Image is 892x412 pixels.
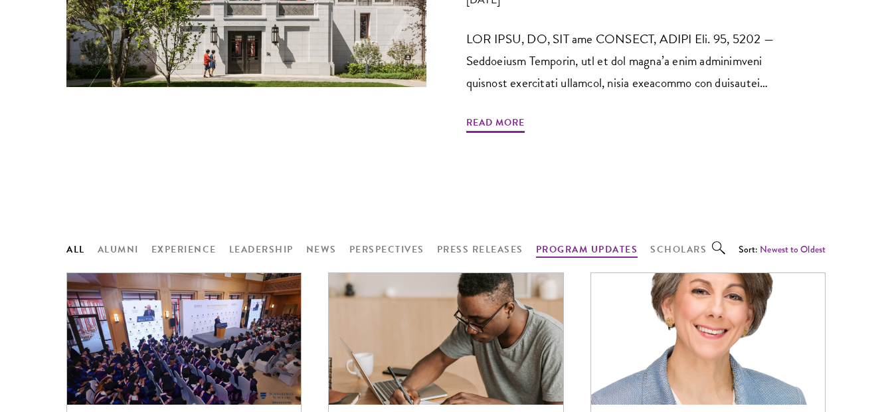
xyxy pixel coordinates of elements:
[349,241,424,258] button: Perspectives
[466,28,786,94] p: LOR IPSU, DO, SIT ame CONSECT, ADIPI Eli. 95, 5202 — Seddoeiusm Temporin, utl et dol magna’a enim...
[466,114,525,135] span: Read More
[98,241,139,258] button: Alumni
[650,241,707,258] button: Scholars
[760,243,826,257] button: Newest to Oldest
[739,243,758,256] span: Sort:
[151,241,217,258] button: Experience
[536,241,638,258] button: Program Updates
[229,241,294,258] button: Leadership
[306,241,337,258] button: News
[66,241,85,258] button: All
[437,241,523,258] button: Press Releases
